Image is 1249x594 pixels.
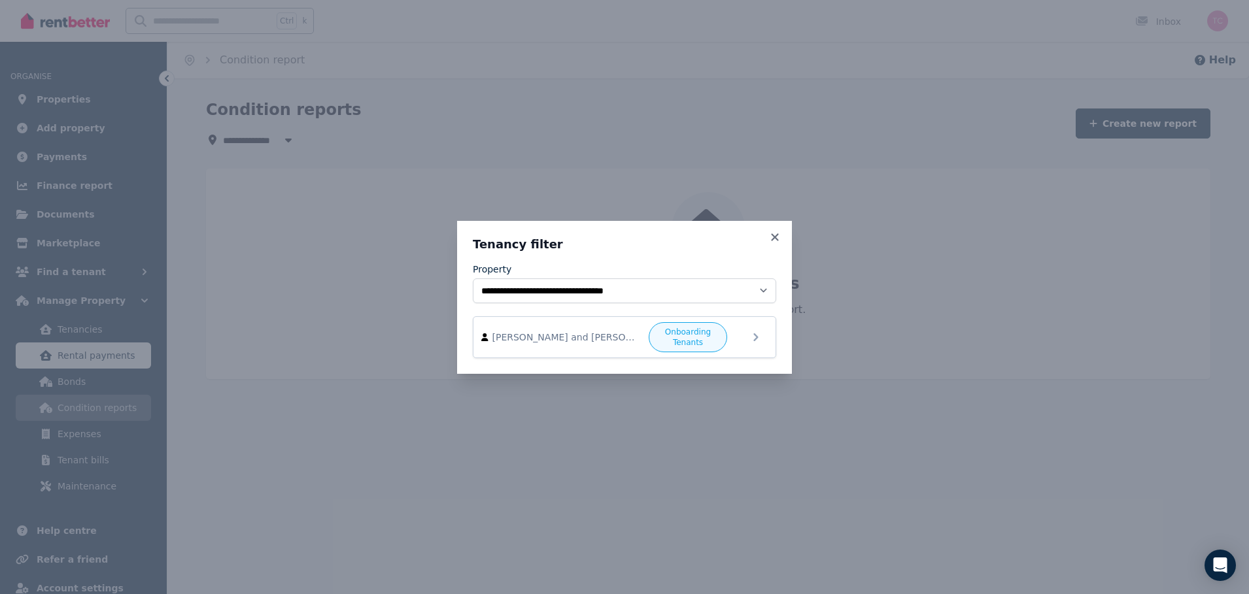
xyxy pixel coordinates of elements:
h3: Tenancy filter [473,237,776,252]
span: [PERSON_NAME] and [PERSON_NAME] [492,331,642,344]
div: Open Intercom Messenger [1205,550,1236,581]
a: [PERSON_NAME] and [PERSON_NAME]Onboarding Tenants [473,316,776,358]
span: Onboarding Tenants [655,327,721,348]
label: Property [473,263,511,276]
